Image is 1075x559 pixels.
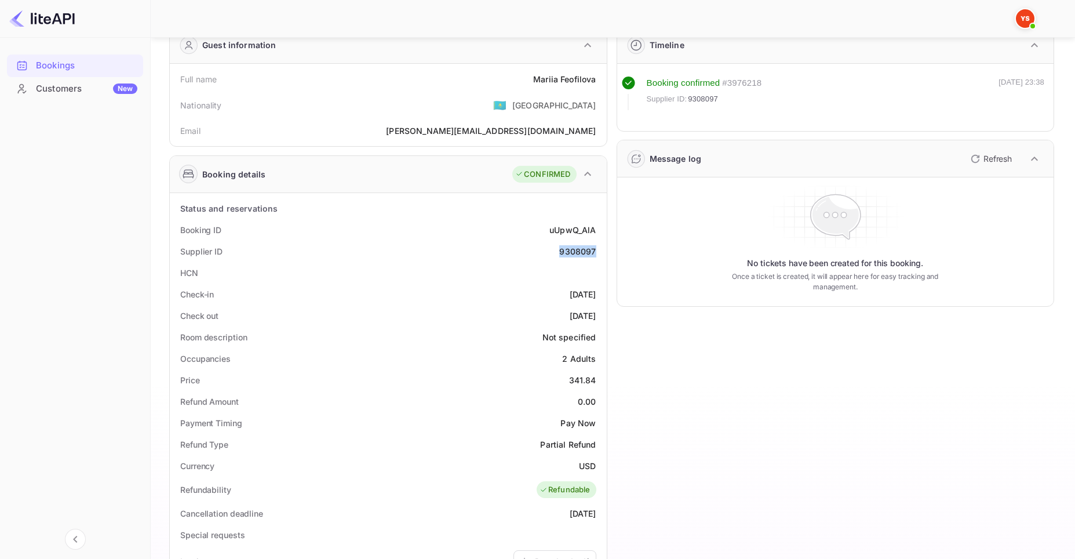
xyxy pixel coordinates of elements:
button: Collapse navigation [65,529,86,550]
ya-tr-span: 2 [562,354,567,364]
div: [DATE] [570,507,596,520]
img: Yandex Support [1016,9,1034,28]
ya-tr-span: Adults [570,354,596,364]
a: CustomersNew [7,78,143,99]
ya-tr-span: Currency [180,461,214,471]
ya-tr-span: Status and reservations [180,204,278,213]
ya-tr-span: confirmed [681,78,720,88]
div: 9308097 [559,245,596,257]
div: # 3976218 [722,77,761,90]
ya-tr-span: HCN [180,268,198,278]
div: 341.84 [569,374,596,386]
ya-tr-span: uUpwQ_AlA [549,225,596,235]
ya-tr-span: Refundability [180,485,231,495]
ya-tr-span: Guest information [202,39,276,51]
ya-tr-span: Booking ID [180,225,221,235]
ya-tr-span: Not specified [542,332,596,342]
ya-tr-span: Supplier ID: [647,95,687,103]
ya-tr-span: USD [579,461,596,471]
ya-tr-span: Pay Now [560,418,596,428]
ya-tr-span: Refundable [548,484,591,496]
ya-tr-span: Feofilova [560,74,596,84]
img: LiteAPI logo [9,9,75,28]
ya-tr-span: Timeline [650,40,684,50]
ya-tr-span: Nationality [180,100,222,110]
ya-tr-span: Payment Timing [180,418,242,428]
div: [DATE] [570,288,596,300]
ya-tr-span: Cancellation deadline [180,509,263,518]
ya-tr-span: Price [180,375,200,385]
ya-tr-span: Bookings [36,59,75,72]
ya-tr-span: Booking details [202,168,265,180]
ya-tr-span: Check out [180,311,218,321]
ya-tr-span: Mariia [533,74,558,84]
ya-tr-span: 9308097 [688,95,718,103]
ya-tr-span: Room description [180,332,247,342]
div: 0.00 [578,395,596,408]
ya-tr-span: Check-in [180,289,214,299]
ya-tr-span: [PERSON_NAME][EMAIL_ADDRESS][DOMAIN_NAME] [386,126,596,136]
ya-tr-span: CONFIRMED [524,169,570,180]
div: [DATE] [570,310,596,322]
ya-tr-span: Partial Refund [540,440,596,449]
ya-tr-span: Customers [36,82,82,96]
ya-tr-span: [DATE] 23:38 [999,78,1044,86]
ya-tr-span: Refund Type [180,440,228,449]
a: Bookings [7,55,143,76]
div: CustomersNew [7,78,143,100]
ya-tr-span: Message log [650,154,702,164]
div: Bookings [7,55,143,77]
span: United States [493,95,506,115]
button: Refresh [964,150,1016,168]
ya-tr-span: Full name [180,74,217,84]
ya-tr-span: 🇰🇿 [493,99,506,111]
ya-tr-span: Booking [647,78,679,88]
ya-tr-span: [GEOGRAPHIC_DATA] [512,100,596,110]
ya-tr-span: Refresh [983,154,1012,164]
ya-tr-span: New [118,84,133,93]
ya-tr-span: Supplier ID [180,246,223,256]
ya-tr-span: Occupancies [180,354,231,364]
ya-tr-span: Refund Amount [180,397,239,406]
ya-tr-span: No tickets have been created for this booking. [747,257,923,269]
ya-tr-span: Once a ticket is created, it will appear here for easy tracking and management. [717,271,953,292]
ya-tr-span: Email [180,126,201,136]
ya-tr-span: Special requests [180,530,245,540]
